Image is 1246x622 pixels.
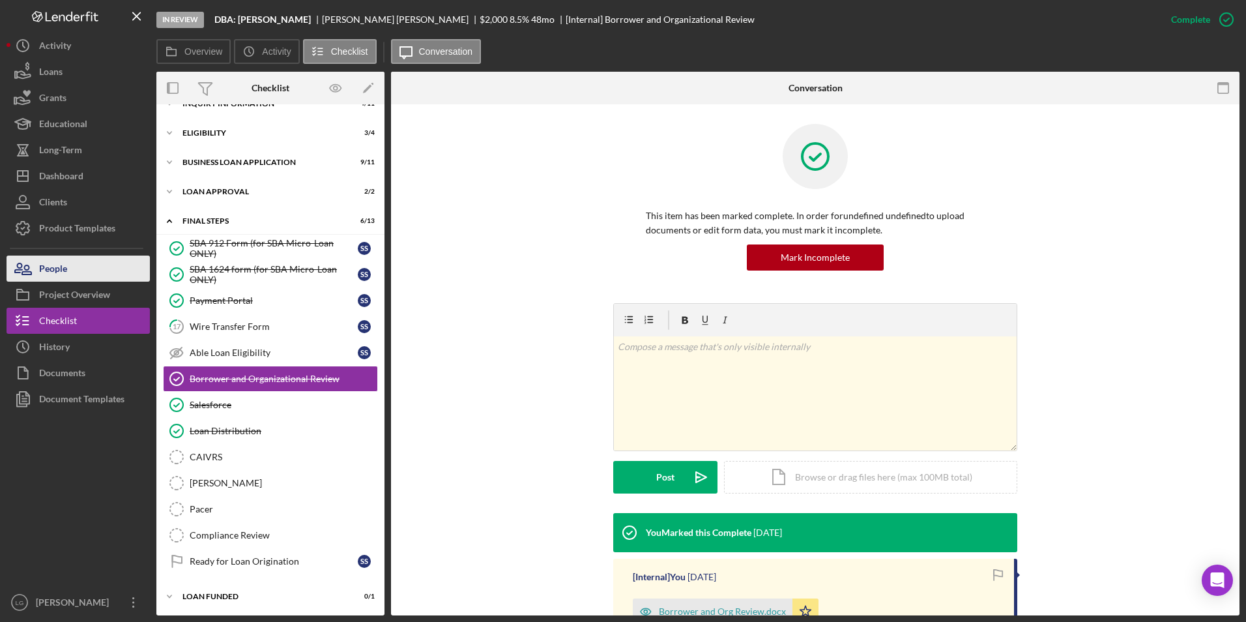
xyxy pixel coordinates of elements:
div: 2 / 2 [351,188,375,196]
div: Post [656,461,674,494]
button: Activity [7,33,150,59]
button: History [7,334,150,360]
div: Borrower and Org Review.docx [659,606,786,617]
a: Ready for Loan OriginationSS [163,548,378,574]
button: Project Overview [7,282,150,308]
div: Loan Distribution [190,426,377,436]
button: Document Templates [7,386,150,412]
div: Able Loan Eligibility [190,348,358,358]
div: [PERSON_NAME] [33,589,117,619]
div: Product Templates [39,215,115,244]
button: Educational [7,111,150,137]
div: S S [358,242,371,255]
div: In Review [156,12,204,28]
label: Overview [184,46,222,57]
div: 6 / 13 [351,217,375,225]
button: Mark Incomplete [747,244,884,271]
button: Overview [156,39,231,64]
div: Project Overview [39,282,110,311]
button: Documents [7,360,150,386]
a: Loan Distribution [163,418,378,444]
a: Compliance Review [163,522,378,548]
a: Able Loan EligibilitySS [163,340,378,366]
div: Ready for Loan Origination [190,556,358,567]
div: Complete [1171,7,1210,33]
div: [Internal] Borrower and Organizational Review [566,14,755,25]
div: SBA 1624 form (for SBA Micro-Loan ONLY) [190,264,358,285]
p: This item has been marked complete. In order for undefined undefined to upload documents or edit ... [646,209,985,238]
div: [PERSON_NAME] [PERSON_NAME] [322,14,480,25]
div: Open Intercom Messenger [1202,565,1233,596]
div: S S [358,555,371,568]
label: Conversation [419,46,473,57]
button: Clients [7,189,150,215]
div: Clients [39,189,67,218]
a: Borrower and Organizational Review [163,366,378,392]
a: Payment PortalSS [163,288,378,314]
label: Activity [262,46,291,57]
div: Salesforce [190,400,377,410]
div: S S [358,320,371,333]
div: 3 / 4 [351,129,375,137]
text: LG [16,599,24,606]
button: Long-Term [7,137,150,163]
div: Mark Incomplete [781,244,850,271]
a: CAIVRS [163,444,378,470]
div: Educational [39,111,87,140]
div: SBA 912 Form (for SBA Micro-Loan ONLY) [190,238,358,259]
div: Final Steps [182,217,342,225]
div: Loan Approval [182,188,342,196]
a: 17Wire Transfer FormSS [163,314,378,340]
div: Wire Transfer Form [190,321,358,332]
button: People [7,256,150,282]
div: [PERSON_NAME] [190,478,377,488]
button: Post [613,461,717,494]
div: $2,000 [480,14,508,25]
div: 9 / 11 [351,158,375,166]
button: Product Templates [7,215,150,241]
div: LOAN FUNDED [182,593,342,600]
button: Dashboard [7,163,150,189]
div: Documents [39,360,85,389]
div: Pacer [190,504,377,514]
div: S S [358,268,371,281]
button: Checklist [7,308,150,334]
div: Checklist [39,308,77,337]
div: You Marked this Complete [646,527,751,538]
div: Eligibility [182,129,342,137]
div: [Internal] You [633,572,686,582]
div: History [39,334,70,363]
button: Conversation [391,39,482,64]
div: 0 / 1 [351,593,375,600]
b: DBA: [PERSON_NAME] [214,14,311,25]
div: 8.5 % [510,14,529,25]
div: Grants [39,85,66,114]
div: CAIVRS [190,452,377,462]
div: Conversation [789,83,843,93]
time: 2025-10-09 20:26 [688,572,716,582]
div: Checklist [252,83,289,93]
div: S S [358,346,371,359]
label: Checklist [331,46,368,57]
button: Grants [7,85,150,111]
div: Dashboard [39,163,83,192]
a: SBA 1624 form (for SBA Micro-Loan ONLY)SS [163,261,378,288]
div: Document Templates [39,386,124,415]
div: Borrower and Organizational Review [190,374,377,384]
button: Loans [7,59,150,85]
tspan: 17 [173,322,181,331]
a: Salesforce [163,392,378,418]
